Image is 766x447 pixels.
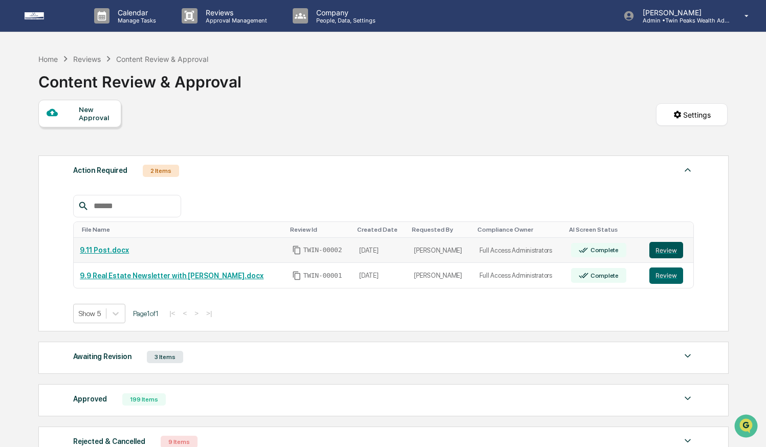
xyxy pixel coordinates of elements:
p: [PERSON_NAME] [634,8,730,17]
span: Pylon [102,173,124,181]
button: Review [649,267,683,284]
td: Full Access Administrators [473,238,565,263]
a: 🗄️Attestations [70,125,131,143]
div: Content Review & Approval [116,55,208,63]
div: Action Required [73,164,127,177]
img: caret [682,392,694,405]
p: Manage Tasks [110,17,161,24]
a: 🔎Data Lookup [6,144,69,163]
div: Toggle SortBy [290,226,349,233]
div: We're available if you need us! [35,88,129,97]
div: New Approval [79,105,113,122]
button: < [180,309,190,318]
td: [PERSON_NAME] [408,263,473,288]
div: Complete [588,247,619,254]
a: 🖐️Preclearance [6,125,70,143]
div: Toggle SortBy [477,226,561,233]
img: caret [682,435,694,447]
td: [DATE] [353,238,408,263]
div: 🖐️ [10,130,18,138]
p: Calendar [110,8,161,17]
div: Home [38,55,58,63]
div: Content Review & Approval [38,64,242,91]
div: 199 Items [122,393,166,406]
a: Review [649,242,687,258]
div: 2 Items [143,165,179,177]
button: Settings [656,103,728,126]
p: How can we help? [10,21,186,38]
a: 9.11 Post.docx [80,246,129,254]
p: Approval Management [198,17,272,24]
a: Powered byPylon [72,173,124,181]
div: 3 Items [147,351,183,363]
span: TWIN-00002 [303,246,342,254]
a: 9.9 Real Estate Newsletter with [PERSON_NAME].docx [80,272,264,280]
button: |< [166,309,178,318]
button: >| [203,309,215,318]
p: Admin • Twin Peaks Wealth Advisors [634,17,730,24]
p: Company [308,8,381,17]
img: 1746055101610-c473b297-6a78-478c-a979-82029cc54cd1 [10,78,29,97]
p: Reviews [198,8,272,17]
img: logo [25,12,74,19]
button: Review [649,242,683,258]
span: Copy Id [292,245,301,255]
span: Preclearance [20,129,66,139]
td: Full Access Administrators [473,263,565,288]
td: [DATE] [353,263,408,288]
span: Page 1 of 1 [133,309,159,318]
img: caret [682,164,694,176]
span: Data Lookup [20,148,64,159]
button: > [191,309,202,318]
div: Reviews [73,55,101,63]
a: Review [649,267,687,284]
td: [PERSON_NAME] [408,238,473,263]
div: Toggle SortBy [569,226,639,233]
div: Toggle SortBy [651,226,689,233]
button: Start new chat [174,81,186,94]
div: Toggle SortBy [412,226,469,233]
div: 🔎 [10,149,18,158]
iframe: Open customer support [733,413,761,441]
div: Awaiting Revision [73,350,132,363]
p: People, Data, Settings [308,17,381,24]
span: TWIN-00001 [303,272,342,280]
div: Approved [73,392,107,406]
span: Copy Id [292,271,301,280]
div: 🗄️ [74,130,82,138]
span: Attestations [84,129,127,139]
div: Complete [588,272,619,279]
div: Start new chat [35,78,168,88]
img: caret [682,350,694,362]
div: Toggle SortBy [357,226,404,233]
div: Toggle SortBy [82,226,281,233]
